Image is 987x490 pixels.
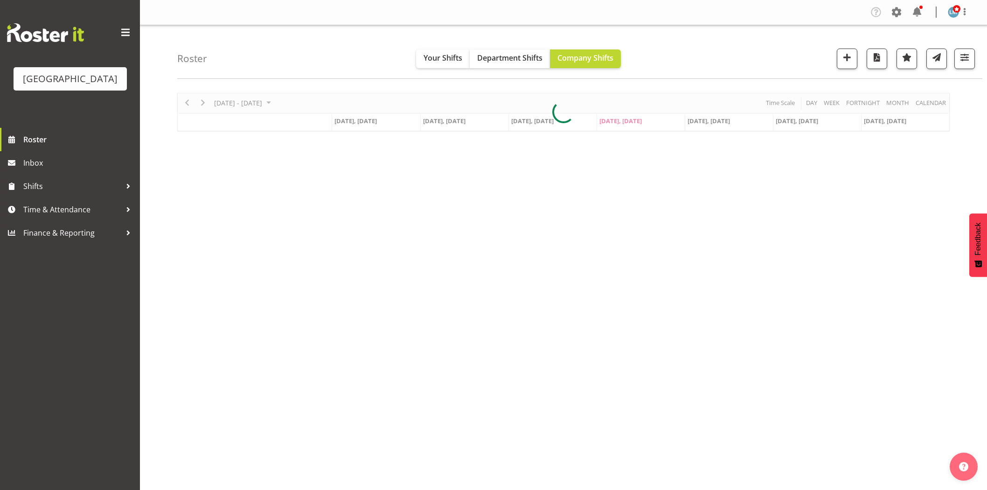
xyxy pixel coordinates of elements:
img: Rosterit website logo [7,23,84,42]
button: Highlight an important date within the roster. [897,49,917,69]
button: Send a list of all shifts for the selected filtered period to all rostered employees. [926,49,947,69]
span: Finance & Reporting [23,226,121,240]
img: help-xxl-2.png [959,462,968,471]
button: Department Shifts [470,49,550,68]
span: Time & Attendance [23,203,121,217]
span: Feedback [974,223,982,255]
span: Roster [23,133,135,147]
img: lesley-mckenzie127.jpg [948,7,959,18]
button: Filter Shifts [954,49,975,69]
button: Your Shifts [416,49,470,68]
h4: Roster [177,53,207,64]
span: Inbox [23,156,135,170]
div: [GEOGRAPHIC_DATA] [23,72,118,86]
span: Shifts [23,179,121,193]
button: Company Shifts [550,49,621,68]
span: Company Shifts [557,53,613,63]
span: Department Shifts [477,53,542,63]
button: Download a PDF of the roster according to the set date range. [867,49,887,69]
button: Feedback - Show survey [969,213,987,277]
button: Add a new shift [837,49,857,69]
span: Your Shifts [424,53,462,63]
